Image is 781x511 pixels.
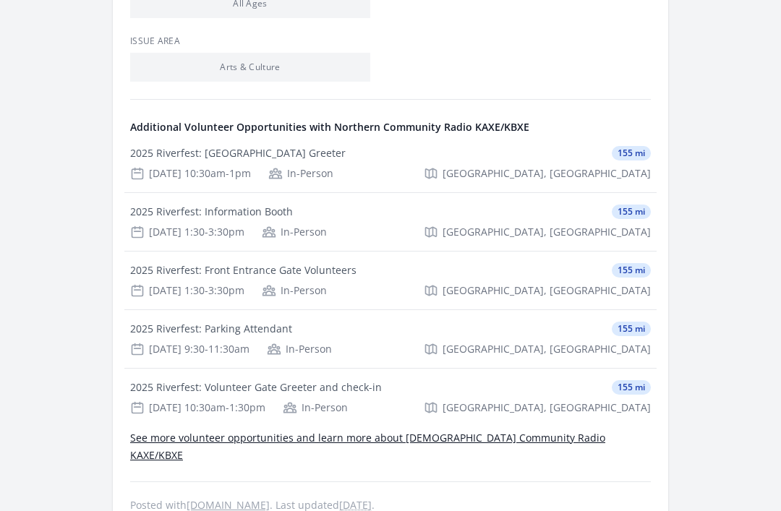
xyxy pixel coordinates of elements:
a: See more volunteer opportunities and learn more about [DEMOGRAPHIC_DATA] Community Radio KAXE/KBXE [130,431,605,462]
div: In-Person [267,342,332,356]
a: 2025 Riverfest: [GEOGRAPHIC_DATA] Greeter 155 mi [DATE] 10:30am-1pm In-Person [GEOGRAPHIC_DATA], ... [124,134,657,192]
span: [GEOGRAPHIC_DATA], [GEOGRAPHIC_DATA] [443,342,651,356]
div: In-Person [262,283,327,298]
div: [DATE] 10:30am-1pm [130,166,251,181]
div: [DATE] 1:30-3:30pm [130,283,244,298]
div: 2025 Riverfest: Front Entrance Gate Volunteers [130,263,357,278]
div: 2025 Riverfest: Information Booth [130,205,293,219]
div: 2025 Riverfest: [GEOGRAPHIC_DATA] Greeter [130,146,346,160]
span: 155 mi [612,380,651,395]
div: [DATE] 9:30-11:30am [130,342,249,356]
p: Posted with . Last updated . [130,499,651,511]
span: [GEOGRAPHIC_DATA], [GEOGRAPHIC_DATA] [443,400,651,415]
li: Arts & Culture [130,53,370,82]
div: In-Person [262,225,327,239]
h4: Additional Volunteer Opportunities with Northern Community Radio KAXE/KBXE [130,120,651,134]
div: [DATE] 1:30-3:30pm [130,225,244,239]
div: [DATE] 10:30am-1:30pm [130,400,265,415]
a: 2025 Riverfest: Volunteer Gate Greeter and check-in 155 mi [DATE] 10:30am-1:30pm In-Person [GEOGR... [124,369,657,426]
span: 155 mi [612,146,651,160]
a: 2025 Riverfest: Front Entrance Gate Volunteers 155 mi [DATE] 1:30-3:30pm In-Person [GEOGRAPHIC_DA... [124,252,657,309]
a: 2025 Riverfest: Parking Attendant 155 mi [DATE] 9:30-11:30am In-Person [GEOGRAPHIC_DATA], [GEOGRA... [124,310,657,368]
div: 2025 Riverfest: Parking Attendant [130,322,292,336]
span: 155 mi [612,205,651,219]
div: 2025 Riverfest: Volunteer Gate Greeter and check-in [130,380,382,395]
div: In-Person [283,400,348,415]
span: [GEOGRAPHIC_DATA], [GEOGRAPHIC_DATA] [443,225,651,239]
a: 2025 Riverfest: Information Booth 155 mi [DATE] 1:30-3:30pm In-Person [GEOGRAPHIC_DATA], [GEOGRAP... [124,193,657,251]
div: In-Person [268,166,333,181]
span: [GEOGRAPHIC_DATA], [GEOGRAPHIC_DATA] [443,283,651,298]
span: 155 mi [612,263,651,278]
span: 155 mi [612,322,651,336]
span: [GEOGRAPHIC_DATA], [GEOGRAPHIC_DATA] [443,166,651,181]
h3: Issue area [130,35,651,47]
